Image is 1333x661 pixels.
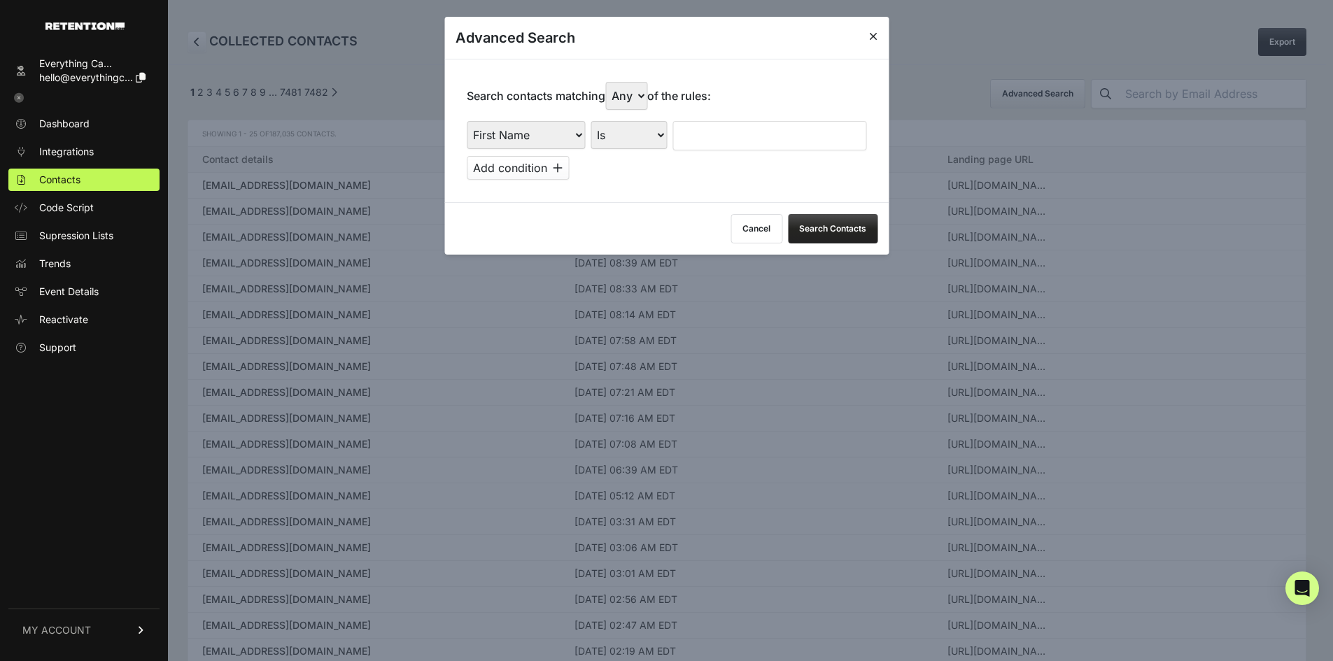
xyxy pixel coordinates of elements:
[8,308,160,331] a: Reactivate
[467,156,569,180] button: Add condition
[39,145,94,159] span: Integrations
[39,229,113,243] span: Supression Lists
[788,214,877,243] button: Search Contacts
[8,253,160,275] a: Trends
[1285,571,1319,605] div: Open Intercom Messenger
[731,214,782,243] button: Cancel
[8,52,160,89] a: Everything Ca... hello@everythingc...
[8,169,160,191] a: Contacts
[39,71,133,83] span: hello@everythingc...
[456,28,575,48] h3: Advanced Search
[39,313,88,327] span: Reactivate
[39,257,71,271] span: Trends
[8,225,160,247] a: Supression Lists
[39,285,99,299] span: Event Details
[8,113,160,135] a: Dashboard
[8,609,160,651] a: MY ACCOUNT
[8,336,160,359] a: Support
[8,141,160,163] a: Integrations
[8,197,160,219] a: Code Script
[8,280,160,303] a: Event Details
[45,22,125,30] img: Retention.com
[39,201,94,215] span: Code Script
[467,82,711,110] p: Search contacts matching of the rules:
[39,341,76,355] span: Support
[39,117,90,131] span: Dashboard
[39,57,146,71] div: Everything Ca...
[22,623,91,637] span: MY ACCOUNT
[39,173,80,187] span: Contacts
